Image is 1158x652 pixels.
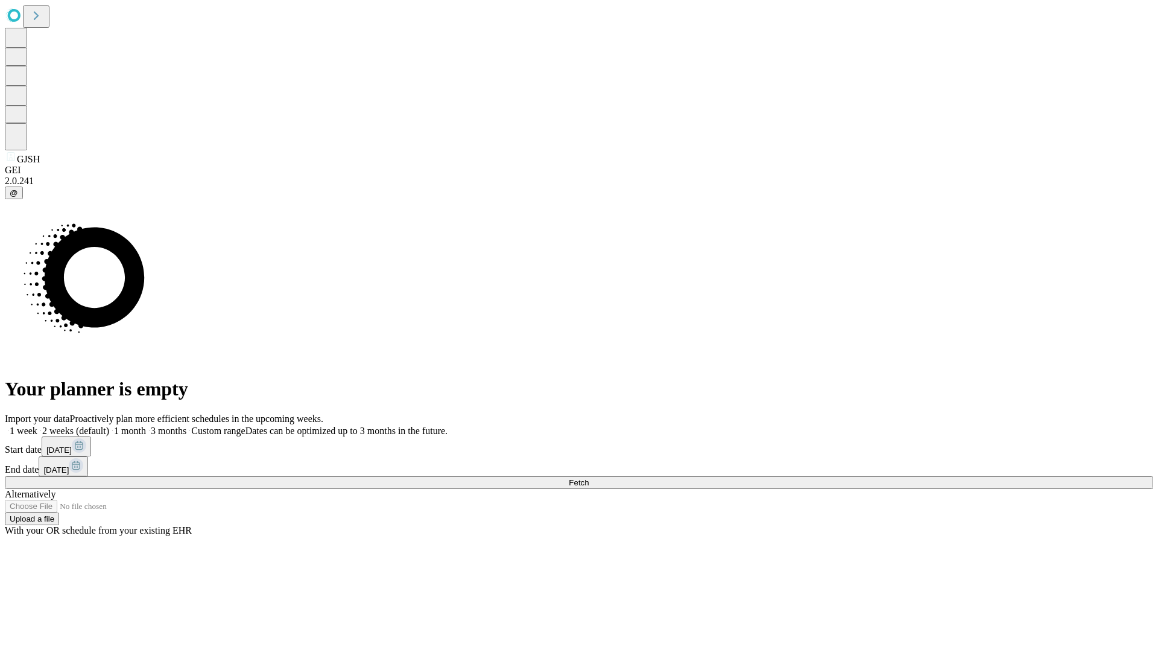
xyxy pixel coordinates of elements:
button: Fetch [5,476,1153,489]
span: Dates can be optimized up to 3 months in the future. [245,426,448,436]
div: End date [5,456,1153,476]
button: [DATE] [39,456,88,476]
button: Upload a file [5,513,59,525]
span: 3 months [151,426,186,436]
span: GJSH [17,154,40,164]
span: 1 week [10,426,37,436]
span: Fetch [569,478,589,487]
span: Proactively plan more efficient schedules in the upcoming weeks. [70,414,323,424]
span: [DATE] [46,446,72,455]
button: [DATE] [42,436,91,456]
span: Alternatively [5,489,55,499]
div: 2.0.241 [5,176,1153,187]
div: GEI [5,165,1153,176]
div: Start date [5,436,1153,456]
span: [DATE] [43,465,69,475]
span: Custom range [191,426,245,436]
button: @ [5,187,23,199]
span: 2 weeks (default) [42,426,109,436]
span: Import your data [5,414,70,424]
span: @ [10,188,18,197]
span: With your OR schedule from your existing EHR [5,525,192,535]
h1: Your planner is empty [5,378,1153,400]
span: 1 month [114,426,146,436]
